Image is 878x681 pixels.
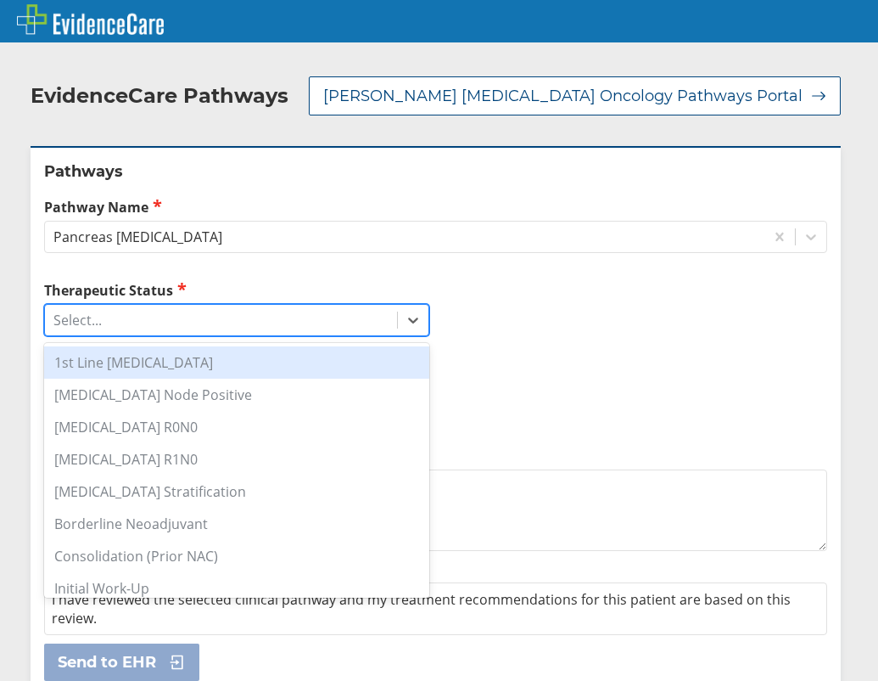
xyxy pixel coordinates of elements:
[31,83,288,109] h2: EvidenceCare Pathways
[44,197,827,217] label: Pathway Name
[44,644,199,681] button: Send to EHR
[58,652,156,673] span: Send to EHR
[44,572,429,605] div: Initial Work-Up
[44,447,827,465] label: Additional Details
[44,346,429,379] div: 1st Line [MEDICAL_DATA]
[44,508,429,540] div: Borderline Neoadjuvant
[52,590,791,628] span: I have reviewed the selected clinical pathway and my treatment recommendations for this patient a...
[44,411,429,443] div: [MEDICAL_DATA] R0N0
[44,540,429,572] div: Consolidation (Prior NAC)
[44,379,429,411] div: [MEDICAL_DATA] Node Positive
[309,76,841,115] button: [PERSON_NAME] [MEDICAL_DATA] Oncology Pathways Portal
[53,311,102,329] div: Select...
[17,4,164,35] img: EvidenceCare
[44,443,429,476] div: [MEDICAL_DATA] R1N0
[44,476,429,508] div: [MEDICAL_DATA] Stratification
[53,228,222,246] div: Pancreas [MEDICAL_DATA]
[323,86,803,106] span: [PERSON_NAME] [MEDICAL_DATA] Oncology Pathways Portal
[44,280,429,300] label: Therapeutic Status
[44,161,827,182] h2: Pathways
